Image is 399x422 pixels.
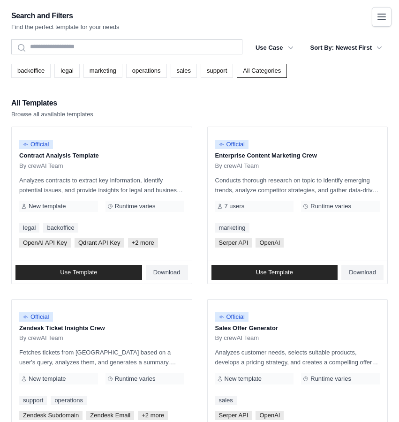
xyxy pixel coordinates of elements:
button: Sort By: Newest First [305,39,388,56]
span: New template [225,375,262,383]
a: backoffice [11,64,51,78]
span: Zendesk Subdomain [19,411,83,420]
span: Download [153,269,181,276]
a: backoffice [43,223,78,233]
a: Use Template [15,265,142,280]
span: Use Template [256,269,293,276]
span: New template [29,375,66,383]
a: legal [54,64,79,78]
span: Official [215,312,249,322]
a: operations [51,396,87,405]
a: sales [215,396,237,405]
p: Contract Analysis Template [19,151,184,160]
a: marketing [215,223,249,233]
span: +2 more [138,411,168,420]
a: Download [341,265,384,280]
span: Use Template [60,269,97,276]
p: Analyzes customer needs, selects suitable products, develops a pricing strategy, and creates a co... [215,347,380,367]
a: operations [126,64,167,78]
p: Sales Offer Generator [215,324,380,333]
a: marketing [83,64,122,78]
a: All Categories [237,64,287,78]
span: +2 more [128,238,158,248]
p: Enterprise Content Marketing Crew [215,151,380,160]
span: By crewAI Team [19,162,63,170]
span: OpenAI [256,411,284,420]
span: Runtime varies [310,375,351,383]
span: By crewAI Team [19,334,63,342]
span: By crewAI Team [215,162,259,170]
p: Fetches tickets from [GEOGRAPHIC_DATA] based on a user's query, analyzes them, and generates a su... [19,347,184,367]
a: sales [171,64,197,78]
h2: Search and Filters [11,9,120,23]
span: Runtime varies [115,203,156,210]
p: Conducts thorough research on topic to identify emerging trends, analyze competitor strategies, a... [215,175,380,195]
a: legal [19,223,39,233]
span: Official [215,140,249,149]
p: Find the perfect template for your needs [11,23,120,32]
a: support [19,396,47,405]
h2: All Templates [11,97,93,110]
span: OpenAI API Key [19,238,71,248]
span: OpenAI [256,238,284,248]
span: Serper API [215,411,252,420]
button: Use Case [250,39,299,56]
a: support [201,64,233,78]
span: Serper API [215,238,252,248]
span: 7 users [225,203,245,210]
a: Download [146,265,188,280]
span: By crewAI Team [215,334,259,342]
span: Runtime varies [310,203,351,210]
span: New template [29,203,66,210]
span: Download [349,269,376,276]
p: Analyzes contracts to extract key information, identify potential issues, and provide insights fo... [19,175,184,195]
button: Toggle navigation [372,7,391,27]
span: Qdrant API Key [75,238,124,248]
a: Use Template [211,265,338,280]
p: Zendesk Ticket Insights Crew [19,324,184,333]
p: Browse all available templates [11,110,93,119]
span: Runtime varies [115,375,156,383]
span: Official [19,312,53,322]
span: Zendesk Email [86,411,134,420]
span: Official [19,140,53,149]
